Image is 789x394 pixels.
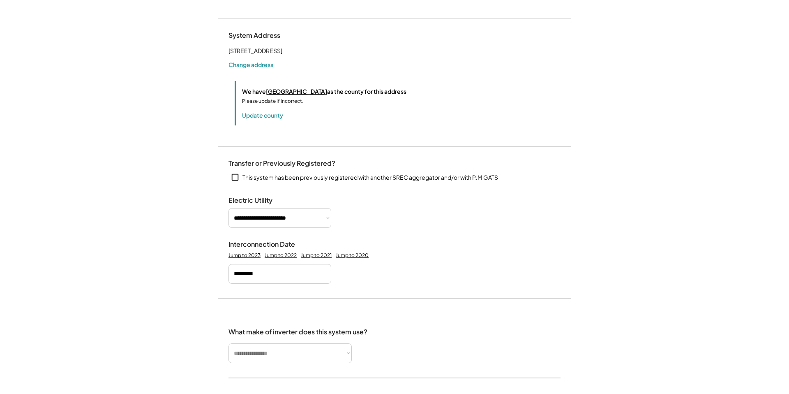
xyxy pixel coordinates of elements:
div: What make of inverter does this system use? [228,320,367,338]
div: Interconnection Date [228,240,311,249]
div: We have as the county for this address [242,87,406,96]
div: This system has been previously registered with another SREC aggregator and/or with PJM GATS [242,174,498,182]
div: Jump to 2021 [301,252,332,259]
div: [STREET_ADDRESS] [228,46,282,56]
div: Jump to 2020 [336,252,369,259]
div: Please update if incorrect. [242,97,303,105]
div: Jump to 2023 [228,252,261,259]
button: Update county [242,111,283,119]
div: Transfer or Previously Registered? [228,159,335,168]
u: [GEOGRAPHIC_DATA] [266,88,327,95]
div: Electric Utility [228,196,311,205]
div: System Address [228,31,311,40]
div: Jump to 2022 [265,252,297,259]
button: Change address [228,60,273,69]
